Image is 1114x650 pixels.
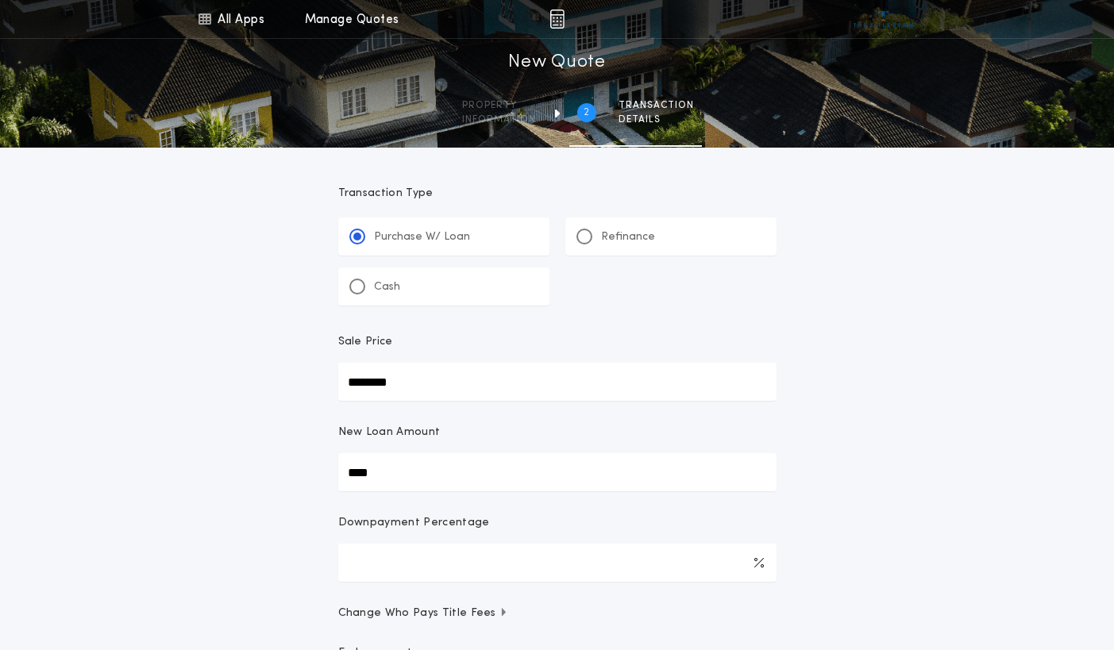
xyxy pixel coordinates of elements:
[338,544,777,582] input: Downpayment Percentage
[619,99,694,112] span: Transaction
[462,113,536,126] span: information
[338,606,777,621] button: Change Who Pays Title Fees
[601,229,655,245] p: Refinance
[338,606,509,621] span: Change Who Pays Title Fees
[549,10,565,29] img: img
[508,50,605,75] h1: New Quote
[338,334,393,350] p: Sale Price
[854,11,913,27] img: vs-icon
[462,99,536,112] span: Property
[338,453,777,491] input: New Loan Amount
[374,279,400,295] p: Cash
[338,186,777,202] p: Transaction Type
[584,106,589,119] h2: 2
[338,515,490,531] p: Downpayment Percentage
[338,363,777,401] input: Sale Price
[338,425,441,440] p: New Loan Amount
[374,229,470,245] p: Purchase W/ Loan
[619,113,694,126] span: details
